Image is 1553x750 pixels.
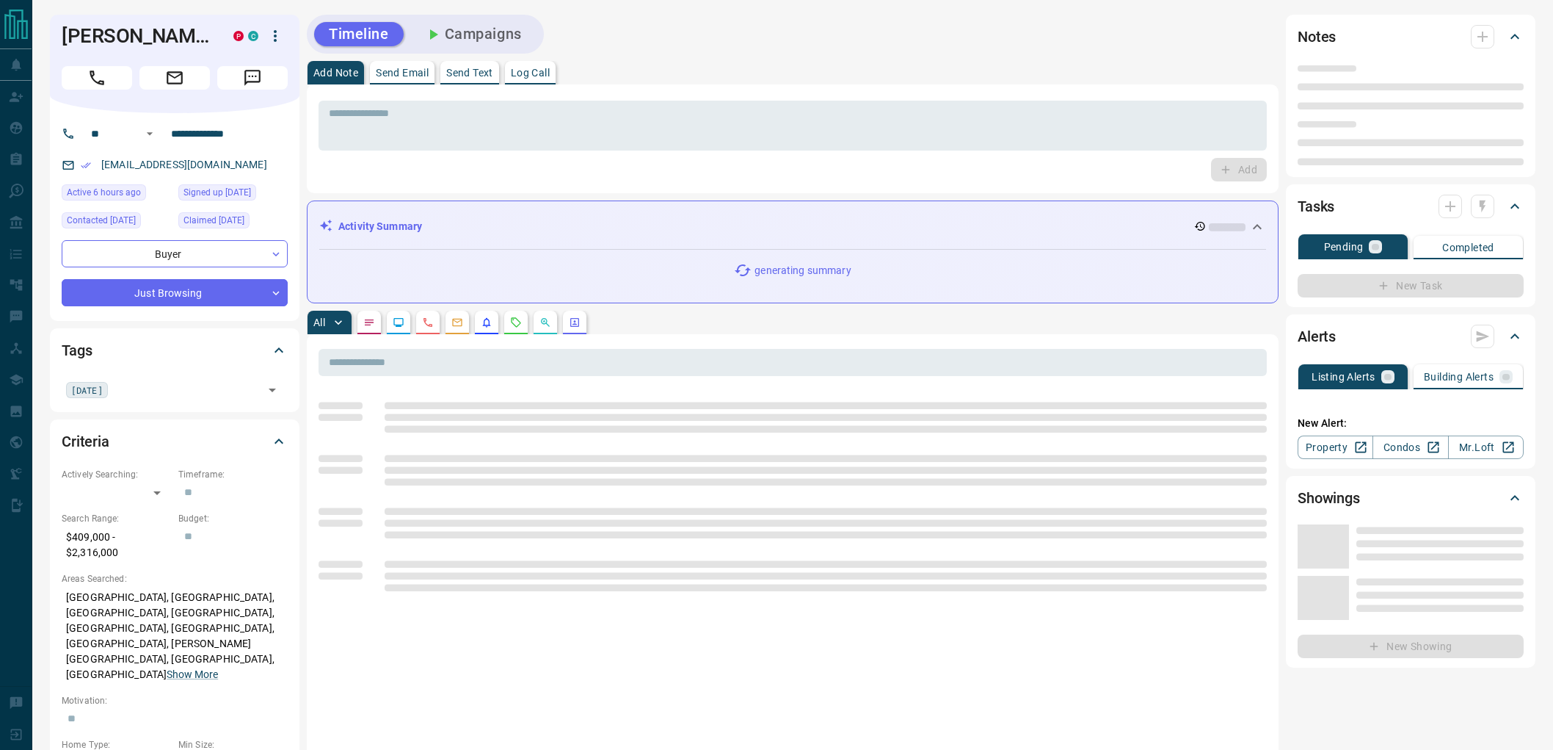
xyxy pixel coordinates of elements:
[62,240,288,267] div: Buyer
[62,512,171,525] p: Search Range:
[1324,242,1364,252] p: Pending
[1424,372,1494,382] p: Building Alerts
[178,212,288,233] div: Tue Sep 30 2025
[62,339,92,362] h2: Tags
[62,184,171,205] div: Sun Oct 12 2025
[81,160,91,170] svg: Email Verified
[393,317,404,328] svg: Lead Browsing Activity
[1298,25,1336,48] h2: Notes
[62,212,171,233] div: Tue Sep 30 2025
[376,68,429,78] p: Send Email
[217,66,288,90] span: Message
[1312,372,1375,382] p: Listing Alerts
[1298,189,1524,224] div: Tasks
[183,213,244,228] span: Claimed [DATE]
[178,468,288,481] p: Timeframe:
[511,68,550,78] p: Log Call
[62,585,288,687] p: [GEOGRAPHIC_DATA], [GEOGRAPHIC_DATA], [GEOGRAPHIC_DATA], [GEOGRAPHIC_DATA], [GEOGRAPHIC_DATA], [G...
[178,184,288,205] div: Tue Sep 30 2025
[1298,480,1524,516] div: Showings
[1298,436,1373,459] a: Property
[314,22,404,46] button: Timeline
[67,213,136,228] span: Contacted [DATE]
[62,430,109,453] h2: Criteria
[338,219,422,234] p: Activity Summary
[71,383,103,397] span: [DATE]
[1448,436,1524,459] a: Mr.Loft
[410,22,537,46] button: Campaigns
[62,694,288,707] p: Motivation:
[539,317,551,328] svg: Opportunities
[62,468,171,481] p: Actively Searching:
[1372,436,1448,459] a: Condos
[62,66,132,90] span: Call
[313,68,358,78] p: Add Note
[319,213,1266,240] div: Activity Summary
[62,24,211,48] h1: [PERSON_NAME]
[1298,195,1334,218] h2: Tasks
[62,525,171,565] p: $409,000 - $2,316,000
[422,317,434,328] svg: Calls
[313,317,325,328] p: All
[183,185,251,200] span: Signed up [DATE]
[446,68,493,78] p: Send Text
[101,159,267,170] a: [EMAIL_ADDRESS][DOMAIN_NAME]
[1298,19,1524,54] div: Notes
[1442,242,1494,253] p: Completed
[1298,319,1524,354] div: Alerts
[139,66,210,90] span: Email
[62,424,288,459] div: Criteria
[754,263,851,278] p: generating summary
[363,317,375,328] svg: Notes
[569,317,581,328] svg: Agent Actions
[62,333,288,368] div: Tags
[1298,325,1336,348] h2: Alerts
[62,279,288,306] div: Just Browsing
[178,512,288,525] p: Budget:
[141,125,159,143] button: Open
[262,380,283,400] button: Open
[233,31,244,41] div: property.ca
[167,667,218,682] button: Show More
[1298,486,1360,510] h2: Showings
[248,31,258,41] div: condos.ca
[1298,416,1524,431] p: New Alert:
[67,185,141,200] span: Active 6 hours ago
[451,317,463,328] svg: Emails
[481,317,492,328] svg: Listing Alerts
[62,572,288,585] p: Areas Searched:
[510,317,522,328] svg: Requests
